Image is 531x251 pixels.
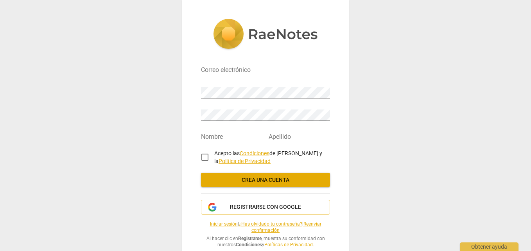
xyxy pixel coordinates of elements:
span: Registrarse con Google [230,203,301,211]
b: Condiciones [236,242,262,247]
b: Registrarse [238,236,262,241]
a: Reenviar confirmación [251,221,321,233]
div: Obtener ayuda [460,242,518,251]
span: | | [201,221,330,234]
span: Al hacer clic en , muestra su conformidad con nuestros y . [201,235,330,248]
img: 5ac2273c67554f335776073100b6d88f.svg [213,19,318,51]
button: Crea una cuenta [201,173,330,187]
a: Iniciar sesión [210,221,238,227]
a: Políticas de Privacidad [264,242,313,247]
a: Política de Privacidad [219,158,271,164]
button: Registrarse con Google [201,200,330,215]
span: Crea una cuenta [207,176,324,184]
a: Condiciones [240,150,269,156]
a: ¿Has olvidado tu contraseña? [239,221,302,227]
span: Acepto las de [PERSON_NAME] y la [214,150,322,165]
